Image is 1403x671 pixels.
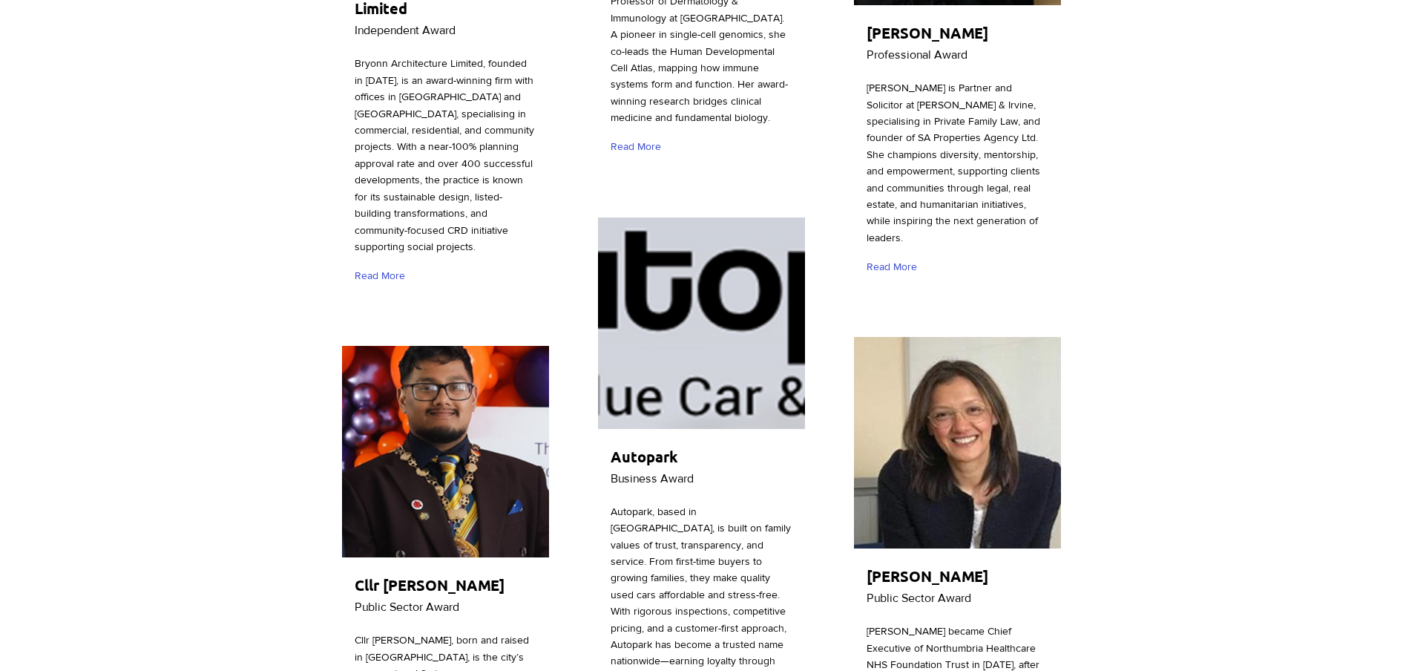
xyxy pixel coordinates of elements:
[867,254,924,280] a: Read More
[355,269,405,284] span: Read More
[611,447,678,466] span: Autopark
[611,140,661,154] span: Read More
[355,263,412,289] a: Read More
[355,600,459,613] span: Public Sector Award
[867,48,967,61] span: Professional Award
[355,57,534,252] span: Bryonn Architecture Limited, founded in [DATE], is an award-winning firm with offices in [GEOGRAP...
[611,472,694,485] span: Business Award
[867,82,1040,243] span: [PERSON_NAME] is Partner and Solicitor at [PERSON_NAME] & Irvine, specialising in Private Family ...
[355,575,505,595] span: Cllr [PERSON_NAME]
[867,260,917,275] span: Read More
[867,592,971,604] span: Public Sector Award
[355,24,456,36] span: Independent Award
[867,23,988,42] span: [PERSON_NAME]
[611,134,668,160] a: Read More
[867,566,988,586] span: [PERSON_NAME]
